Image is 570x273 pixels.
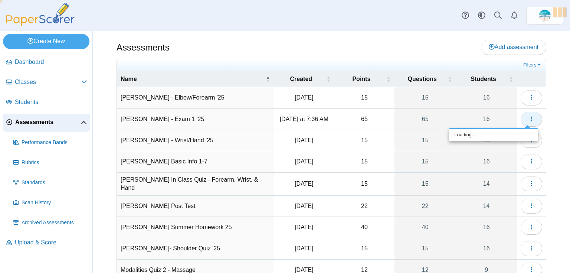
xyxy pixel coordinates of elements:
[448,75,452,83] span: Questions : Activate to sort
[326,75,331,83] span: Created : Activate to sort
[3,74,90,91] a: Classes
[456,109,517,130] a: 16
[456,151,517,172] a: 16
[394,151,456,172] a: 15
[334,130,394,151] td: 15
[509,75,513,83] span: Students : Activate to sort
[10,174,90,192] a: Standards
[117,109,274,130] td: [PERSON_NAME] - Exam 1 '25
[539,10,551,22] img: ps.H1yuw66FtyTk4FxR
[394,238,456,259] a: 15
[117,217,274,238] td: [PERSON_NAME] Summer Homework 25
[3,20,77,27] a: PaperScorer
[386,75,391,83] span: Points : Activate to sort
[334,151,394,172] td: 15
[10,134,90,152] a: Performance Bands
[3,34,89,49] a: Create New
[295,94,313,101] time: Sep 24, 2025 at 7:40 AM
[3,3,77,26] img: PaperScorer
[22,139,87,146] span: Performance Bands
[3,114,90,131] a: Assessments
[398,75,446,83] span: Questions
[334,238,394,259] td: 15
[521,61,544,69] a: Filters
[117,87,274,108] td: [PERSON_NAME] - Elbow/Forearm '25
[10,154,90,172] a: Rubrics
[3,94,90,111] a: Students
[15,98,87,106] span: Students
[22,219,87,227] span: Archived Assessments
[456,217,517,238] a: 16
[334,217,394,238] td: 40
[117,238,274,259] td: [PERSON_NAME]- Shoulder Quiz '25
[22,179,87,186] span: Standards
[456,173,517,195] a: 14
[506,7,522,24] a: Alerts
[338,75,385,83] span: Points
[539,10,551,22] span: Chrissy Greenberg
[3,53,90,71] a: Dashboard
[295,245,313,251] time: Sep 17, 2025 at 7:34 AM
[266,75,270,83] span: Name : Activate to invert sorting
[394,87,456,108] a: 15
[334,87,394,108] td: 15
[526,7,563,25] a: ps.H1yuw66FtyTk4FxR
[117,130,274,151] td: [PERSON_NAME] - Wrist/Hand '25
[456,196,517,217] a: 14
[295,267,313,273] time: Feb 19, 2025 at 7:14 AM
[10,214,90,232] a: Archived Assessments
[456,238,517,259] a: 16
[295,158,313,165] time: Sep 5, 2025 at 12:31 PM
[117,151,274,172] td: [PERSON_NAME] Basic Info 1-7
[15,238,87,247] span: Upload & Score
[278,75,325,83] span: Created
[15,78,81,86] span: Classes
[22,199,87,207] span: Scan History
[334,109,394,130] td: 65
[295,203,313,209] time: Dec 4, 2024 at 7:23 AM
[394,109,456,130] a: 65
[449,129,538,140] div: Loading…
[481,40,546,55] a: Add assessment
[394,217,456,238] a: 40
[456,87,517,108] a: 16
[15,58,87,66] span: Dashboard
[15,118,81,126] span: Assessments
[3,234,90,252] a: Upload & Score
[334,196,394,217] td: 22
[295,181,313,187] time: Sep 25, 2024 at 8:48 AM
[334,173,394,196] td: 15
[460,75,507,83] span: Students
[117,196,274,217] td: [PERSON_NAME] Post Test
[22,159,87,166] span: Rubrics
[394,173,456,195] a: 15
[394,196,456,217] a: 22
[280,116,328,122] time: Oct 6, 2025 at 7:36 AM
[295,224,313,230] time: Aug 22, 2025 at 3:21 PM
[489,44,538,50] span: Add assessment
[117,41,170,54] h1: Assessments
[117,173,274,196] td: [PERSON_NAME] In Class Quiz - Forearm, Wrist, & Hand
[121,75,264,83] span: Name
[10,194,90,212] a: Scan History
[394,130,456,151] a: 15
[295,137,313,143] time: Sep 29, 2025 at 8:19 AM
